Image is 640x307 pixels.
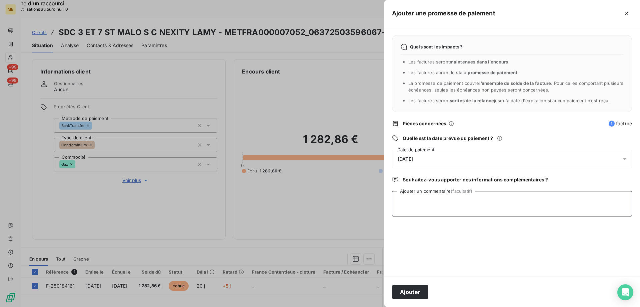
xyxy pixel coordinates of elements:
button: Ajouter [392,285,428,299]
div: Open Intercom Messenger [617,284,633,300]
span: Les factures auront le statut . [408,70,519,75]
span: Pièces concernées [403,120,447,127]
span: facture [609,120,632,127]
span: sorties de la relance [450,98,494,103]
h5: Ajouter une promesse de paiement [392,9,495,18]
span: 1 [609,121,615,127]
span: La promesse de paiement couvre . Pour celles comportant plusieurs échéances, seules les échéances... [408,81,624,93]
span: Les factures seront . [408,59,510,64]
span: Quels sont les impacts ? [410,44,463,49]
span: maintenues dans l’encours [450,59,508,64]
span: Les factures seront jusqu'à date d'expiration si aucun paiement n’est reçu. [408,98,610,103]
span: Souhaitez-vous apporter des informations complémentaires ? [403,176,548,183]
span: promesse de paiement [468,70,517,75]
span: Quelle est la date prévue du paiement ? [403,135,493,142]
span: [DATE] [398,156,413,162]
span: l’ensemble du solde de la facture [479,81,551,86]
